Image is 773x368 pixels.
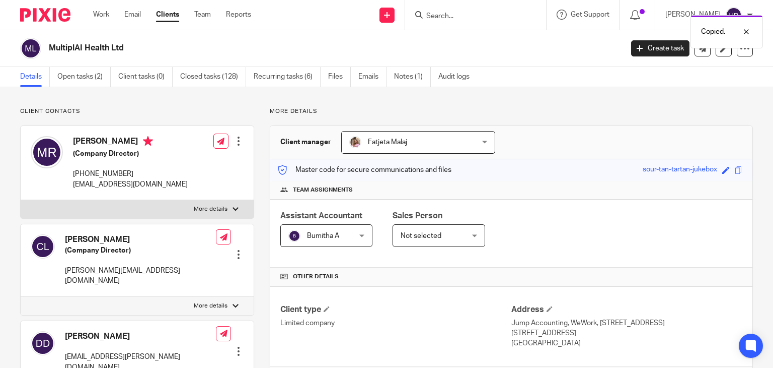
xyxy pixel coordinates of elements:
[631,40,689,56] a: Create task
[438,67,477,87] a: Audit logs
[280,304,511,315] h4: Client type
[511,304,742,315] h4: Address
[65,331,216,342] h4: [PERSON_NAME]
[401,232,441,239] span: Not selected
[20,67,50,87] a: Details
[349,136,361,148] img: MicrosoftTeams-image%20(5).png
[20,8,70,22] img: Pixie
[180,67,246,87] a: Closed tasks (128)
[358,67,386,87] a: Emails
[394,67,431,87] a: Notes (1)
[280,212,362,220] span: Assistant Accountant
[270,107,753,115] p: More details
[118,67,173,87] a: Client tasks (0)
[31,136,63,168] img: svg%3E
[143,136,153,146] i: Primary
[307,232,339,239] span: Bumitha A
[65,246,216,256] h5: (Company Director)
[368,139,407,146] span: Fatjeta Malaj
[20,38,41,59] img: svg%3E
[73,169,188,179] p: [PHONE_NUMBER]
[293,186,353,194] span: Team assignments
[726,7,742,23] img: svg%3E
[194,302,227,310] p: More details
[288,230,300,242] img: svg%3E
[280,318,511,328] p: Limited company
[328,67,351,87] a: Files
[254,67,321,87] a: Recurring tasks (6)
[65,234,216,245] h4: [PERSON_NAME]
[293,273,339,281] span: Other details
[280,137,331,147] h3: Client manager
[194,205,227,213] p: More details
[57,67,111,87] a: Open tasks (2)
[65,266,216,286] p: [PERSON_NAME][EMAIL_ADDRESS][DOMAIN_NAME]
[93,10,109,20] a: Work
[511,318,742,328] p: Jump Accounting, WeWork, [STREET_ADDRESS]
[701,27,725,37] p: Copied.
[226,10,251,20] a: Reports
[20,107,254,115] p: Client contacts
[278,165,451,175] p: Master code for secure communications and files
[49,43,503,53] h2: MultiplAI Health Ltd
[643,164,717,176] div: sour-tan-tartan-jukebox
[393,212,442,220] span: Sales Person
[511,328,742,338] p: [STREET_ADDRESS]
[156,10,179,20] a: Clients
[31,331,55,355] img: svg%3E
[73,179,188,190] p: [EMAIL_ADDRESS][DOMAIN_NAME]
[194,10,211,20] a: Team
[73,149,188,159] h5: (Company Director)
[124,10,141,20] a: Email
[511,338,742,348] p: [GEOGRAPHIC_DATA]
[73,136,188,149] h4: [PERSON_NAME]
[31,234,55,259] img: svg%3E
